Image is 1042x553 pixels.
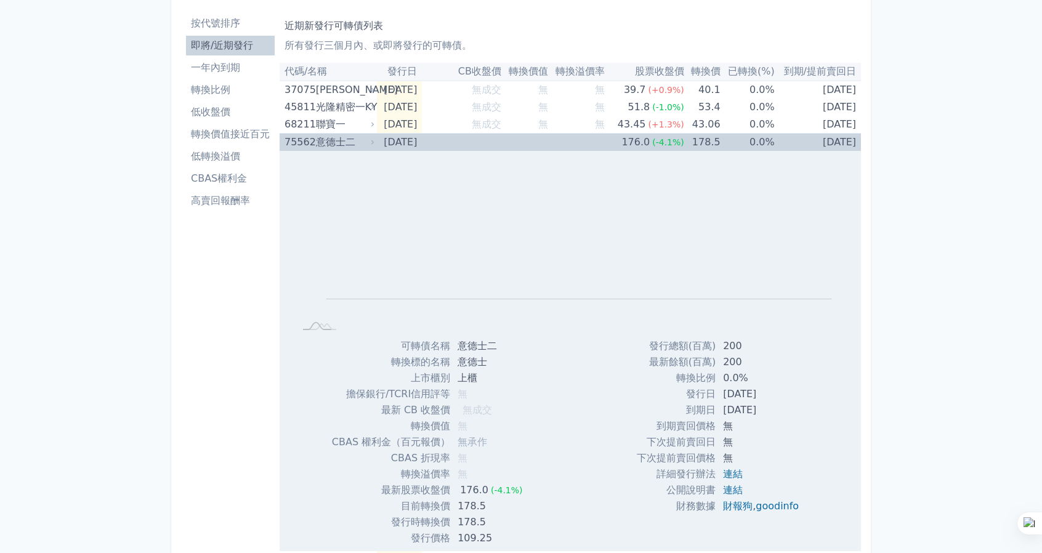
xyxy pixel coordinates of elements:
td: CBAS 權利金（百元報價） [332,434,450,450]
td: [DATE] [377,134,422,151]
td: 意德士二 [450,338,532,354]
div: 聊天小工具 [980,494,1042,553]
div: 51.8 [626,99,653,116]
div: 43.45 [615,116,648,133]
li: 一年內到期 [186,60,275,75]
td: 0.0% [721,116,775,134]
a: 一年內到期 [186,58,275,78]
th: 轉換價值 [501,63,548,81]
td: [DATE] [377,81,422,99]
th: 代碼/名稱 [280,63,377,81]
td: 財務數據 [637,498,716,514]
td: 到期賣回價格 [637,418,716,434]
span: 無成交 [472,84,501,95]
a: CBAS權利金 [186,169,275,188]
div: 68211 [285,116,313,133]
th: 已轉換(%) [721,63,775,81]
td: 0.0% [721,81,775,99]
th: 轉換溢價率 [548,63,605,81]
td: , [716,498,809,514]
span: 無 [595,84,605,95]
td: 40.1 [684,81,721,99]
span: 無 [458,468,467,480]
td: 轉換比例 [637,370,716,386]
td: 178.5 [450,514,532,530]
div: 聯寶一 [316,116,373,133]
a: 連結 [723,484,743,496]
th: 發行日 [377,63,422,81]
div: 75562 [285,134,313,151]
span: 無 [458,452,467,464]
td: 可轉債名稱 [332,338,450,354]
span: 無成交 [462,404,492,416]
td: 發行總額(百萬) [637,338,716,354]
td: 發行日 [637,386,716,402]
div: 45811 [285,99,313,116]
span: 無 [458,388,467,400]
td: 53.4 [684,99,721,116]
th: CB收盤價 [422,63,501,81]
td: 200 [716,338,809,354]
td: [DATE] [775,81,861,99]
td: 轉換標的名稱 [332,354,450,370]
span: (+1.3%) [648,119,684,129]
td: [DATE] [377,99,422,116]
th: 轉換價 [684,63,721,81]
td: 到期日 [637,402,716,418]
td: 0.0% [721,99,775,116]
span: 無 [458,420,467,432]
span: 無 [595,136,605,148]
span: (+0.9%) [648,85,684,95]
span: 無承作 [458,436,487,448]
iframe: Chat Widget [980,494,1042,553]
td: 178.5 [450,498,532,514]
td: 下次提前賣回價格 [637,450,716,466]
td: 發行價格 [332,530,450,546]
td: [DATE] [775,99,861,116]
a: 低收盤價 [186,102,275,122]
span: 無 [595,118,605,130]
a: 按代號排序 [186,14,275,33]
li: CBAS權利金 [186,171,275,186]
td: 無 [716,434,809,450]
td: 公開說明書 [637,482,716,498]
a: 轉換比例 [186,80,275,100]
span: (-1.0%) [652,102,684,112]
span: 無 [538,84,548,95]
a: 轉換價值接近百元 [186,124,275,144]
td: 發行時轉換價 [332,514,450,530]
li: 按代號排序 [186,16,275,31]
span: (-4.1%) [491,485,523,495]
a: goodinfo [756,500,799,512]
a: 財報狗 [723,500,753,512]
span: 無 [538,136,548,148]
div: [PERSON_NAME] [316,81,373,99]
td: 目前轉換價 [332,498,450,514]
td: [DATE] [716,386,809,402]
td: 下次提前賣回日 [637,434,716,450]
td: 轉換溢價率 [332,466,450,482]
td: 43.06 [684,116,721,134]
p: 所有發行三個月內、或即將發行的可轉債。 [285,38,856,53]
td: 上市櫃別 [332,370,450,386]
td: 最新 CB 收盤價 [332,402,450,418]
div: 意德士二 [316,134,373,151]
td: 178.5 [684,134,721,151]
a: 連結 [723,468,743,480]
a: 低轉換溢價 [186,147,275,166]
li: 低收盤價 [186,105,275,119]
td: [DATE] [377,116,422,134]
td: 無 [716,450,809,466]
a: 高賣回報酬率 [186,191,275,211]
td: 擔保銀行/TCRI信用評等 [332,386,450,402]
li: 高賣回報酬率 [186,193,275,208]
td: 轉換價值 [332,418,450,434]
g: Chart [315,169,832,317]
div: 37075 [285,81,313,99]
td: 上櫃 [450,370,532,386]
td: 0.0% [716,370,809,386]
li: 即將/近期發行 [186,38,275,53]
th: 股票收盤價 [605,63,684,81]
td: [DATE] [716,402,809,418]
span: (-4.1%) [652,137,684,147]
